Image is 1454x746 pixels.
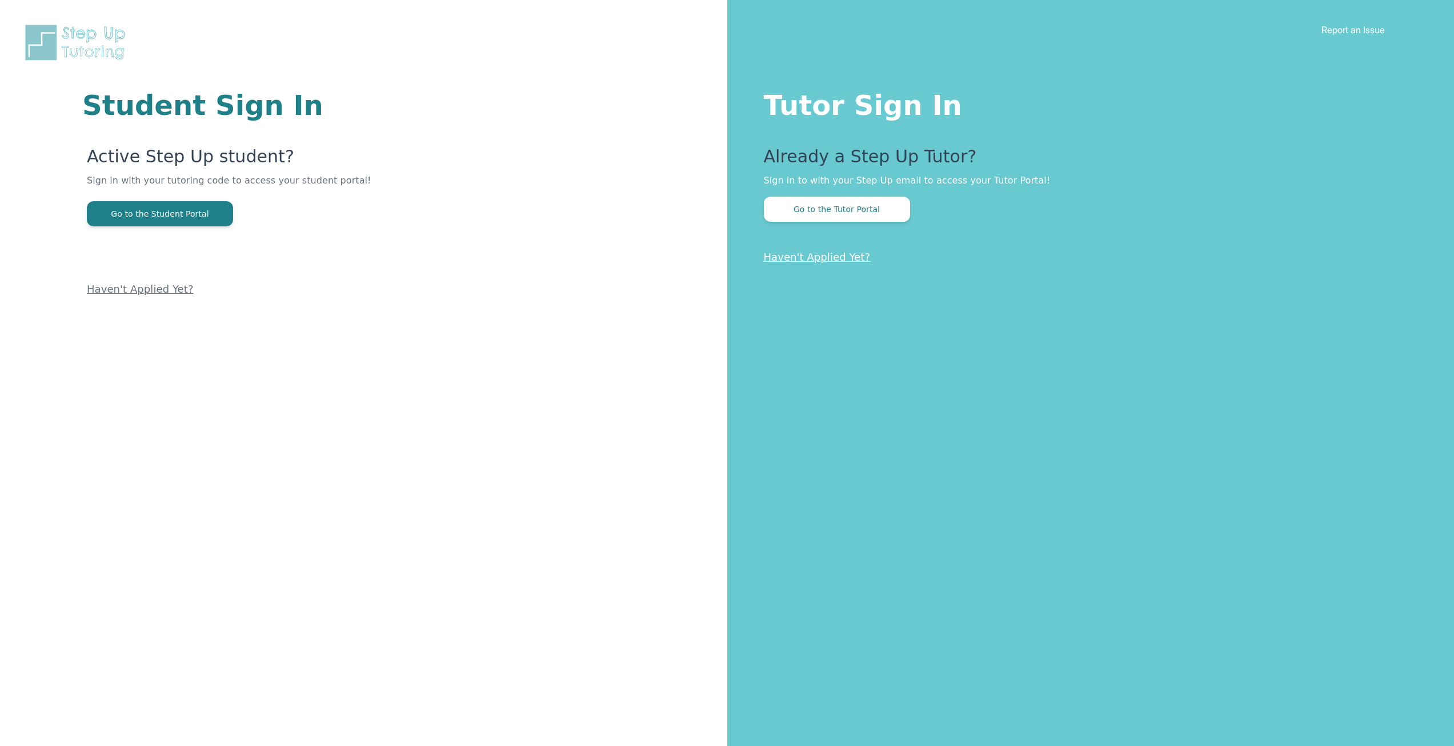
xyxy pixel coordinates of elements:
p: Active Step Up student? [87,146,590,174]
button: Go to the Student Portal [87,201,233,226]
button: Go to the Tutor Portal [764,197,910,222]
p: Sign in to with your Step Up email to access your Tutor Portal! [764,174,1409,188]
img: Step Up Tutoring horizontal logo [23,23,133,62]
p: Already a Step Up Tutor? [764,146,1409,174]
a: Report an Issue [1321,24,1385,35]
a: Go to the Student Portal [87,208,233,219]
h1: Tutor Sign In [764,87,1409,119]
p: Sign in with your tutoring code to access your student portal! [87,174,590,201]
a: Haven't Applied Yet? [87,283,194,295]
a: Go to the Tutor Portal [764,204,910,214]
h1: Student Sign In [82,91,590,119]
a: Haven't Applied Yet? [764,251,871,263]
